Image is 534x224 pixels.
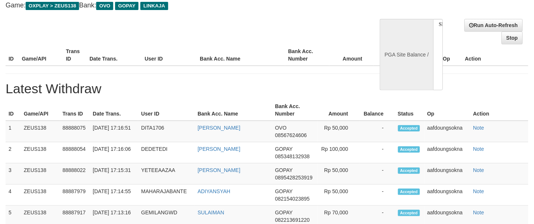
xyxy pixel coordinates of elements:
[502,32,523,44] a: Stop
[6,142,21,163] td: 2
[87,45,142,66] th: Date Trans.
[198,125,240,131] a: [PERSON_NAME]
[275,167,293,173] span: GOPAY
[473,125,484,131] a: Note
[318,163,359,185] td: Rp 50,000
[59,121,90,142] td: 88888075
[6,121,21,142] td: 1
[424,121,470,142] td: aafdoungsokna
[359,121,395,142] td: -
[318,100,359,121] th: Amount
[63,45,87,66] th: Trans ID
[115,2,139,10] span: GOPAY
[21,142,59,163] td: ZEUS138
[395,100,424,121] th: Status
[285,45,329,66] th: Bank Acc. Number
[6,100,21,121] th: ID
[398,168,420,174] span: Accepted
[465,19,523,32] a: Run Auto-Refresh
[21,185,59,206] td: ZEUS138
[138,163,195,185] td: YETEEAAZAA
[462,45,529,66] th: Action
[6,81,528,96] h1: Latest Withdraw
[138,121,195,142] td: DITA1706
[90,121,138,142] td: [DATE] 17:16:51
[21,100,59,121] th: Game/API
[473,167,484,173] a: Note
[380,19,433,90] div: PGA Site Balance /
[198,146,240,152] a: [PERSON_NAME]
[198,188,230,194] a: ADIYANSYAH
[359,142,395,163] td: -
[90,100,138,121] th: Date Trans.
[26,2,79,10] span: OXPLAY > ZEUS138
[359,100,395,121] th: Balance
[359,185,395,206] td: -
[195,100,272,121] th: Bank Acc. Name
[138,185,195,206] td: MAHARAJABANTE
[6,185,21,206] td: 4
[374,45,414,66] th: Balance
[424,100,470,121] th: Op
[275,153,310,159] span: 085348132938
[275,217,310,223] span: 082213691220
[21,121,59,142] td: ZEUS138
[275,132,307,138] span: 08567624606
[398,125,420,132] span: Accepted
[473,188,484,194] a: Note
[275,175,313,181] span: 0895428253919
[59,142,90,163] td: 88888054
[272,100,318,121] th: Bank Acc. Number
[90,185,138,206] td: [DATE] 17:14:55
[424,163,470,185] td: aafdoungsokna
[473,210,484,215] a: Note
[6,45,19,66] th: ID
[21,163,59,185] td: ZEUS138
[275,125,287,131] span: OVO
[90,142,138,163] td: [DATE] 17:16:06
[59,185,90,206] td: 88887979
[275,196,310,202] span: 082154023895
[6,163,21,185] td: 3
[359,163,395,185] td: -
[424,142,470,163] td: aafdoungsokna
[59,163,90,185] td: 88888022
[275,146,293,152] span: GOPAY
[440,45,462,66] th: Op
[424,185,470,206] td: aafdoungsokna
[275,188,293,194] span: GOPAY
[473,146,484,152] a: Note
[318,121,359,142] td: Rp 50,000
[198,210,224,215] a: SULAIMAN
[197,45,285,66] th: Bank Acc. Name
[96,2,113,10] span: OVO
[329,45,374,66] th: Amount
[398,189,420,195] span: Accepted
[318,142,359,163] td: Rp 100,000
[140,2,168,10] span: LINKAJA
[90,163,138,185] td: [DATE] 17:15:31
[275,210,293,215] span: GOPAY
[138,100,195,121] th: User ID
[198,167,240,173] a: [PERSON_NAME]
[470,100,528,121] th: Action
[318,185,359,206] td: Rp 50,000
[398,146,420,153] span: Accepted
[398,210,420,216] span: Accepted
[142,45,197,66] th: User ID
[6,2,349,9] h4: Game: Bank:
[59,100,90,121] th: Trans ID
[19,45,63,66] th: Game/API
[138,142,195,163] td: DEDETEDI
